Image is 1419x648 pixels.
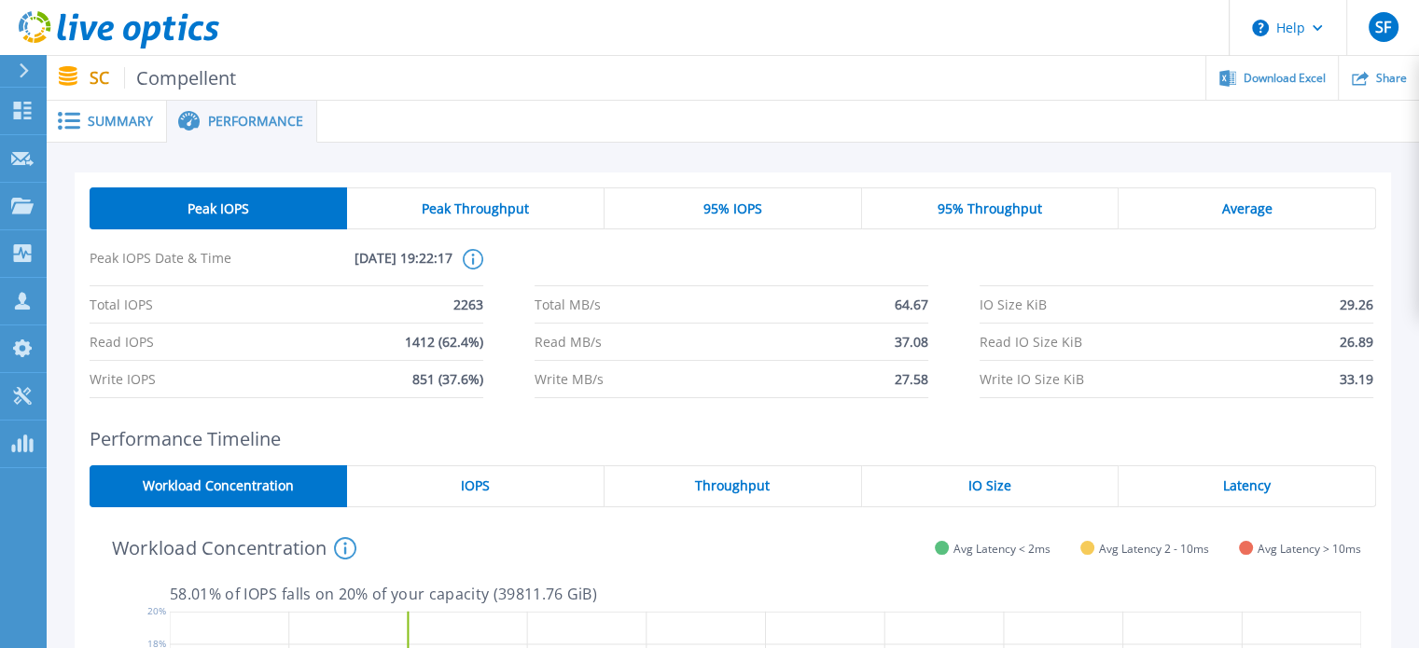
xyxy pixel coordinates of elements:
[453,286,483,323] span: 2263
[124,67,237,89] span: Compellent
[412,361,483,397] span: 851 (37.6%)
[1340,324,1373,360] span: 26.89
[188,201,249,216] span: Peak IOPS
[88,115,153,128] span: Summary
[208,115,303,128] span: Performance
[535,324,602,360] span: Read MB/s
[112,537,356,559] h4: Workload Concentration
[980,286,1047,323] span: IO Size KiB
[90,67,237,89] p: SC
[980,361,1084,397] span: Write IO Size KiB
[968,478,1011,493] span: IO Size
[1222,201,1273,216] span: Average
[895,286,928,323] span: 64.67
[1258,542,1361,556] span: Avg Latency > 10ms
[422,201,529,216] span: Peak Throughput
[461,478,490,493] span: IOPS
[90,361,156,397] span: Write IOPS
[147,604,166,617] text: 20%
[895,324,928,360] span: 37.08
[703,201,762,216] span: 95% IOPS
[90,249,271,285] span: Peak IOPS Date & Time
[1223,478,1271,493] span: Latency
[90,428,1376,449] h2: Performance Timeline
[143,478,294,493] span: Workload Concentration
[1340,286,1373,323] span: 29.26
[938,201,1042,216] span: 95% Throughput
[1340,361,1373,397] span: 33.19
[895,361,928,397] span: 27.58
[405,324,483,360] span: 1412 (62.4%)
[271,249,452,285] span: [DATE] 19:22:17
[535,286,601,323] span: Total MB/s
[535,361,604,397] span: Write MB/s
[953,542,1050,556] span: Avg Latency < 2ms
[1376,73,1407,84] span: Share
[980,324,1082,360] span: Read IO Size KiB
[1244,73,1326,84] span: Download Excel
[1099,542,1209,556] span: Avg Latency 2 - 10ms
[90,286,153,323] span: Total IOPS
[90,324,154,360] span: Read IOPS
[170,586,1361,602] p: 58.01 % of IOPS falls on 20 % of your capacity ( 39811.76 GiB )
[1375,20,1391,34] span: SF
[695,478,770,493] span: Throughput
